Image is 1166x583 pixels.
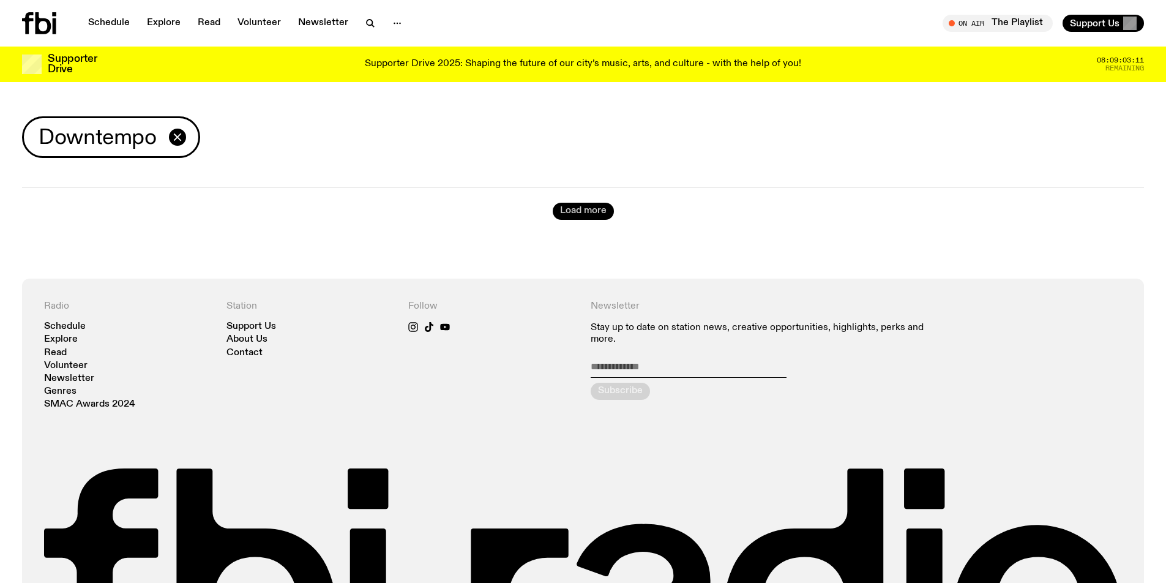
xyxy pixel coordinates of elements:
a: Volunteer [230,15,288,32]
span: Downtempo [39,126,157,149]
h4: Newsletter [591,301,940,312]
a: Read [44,348,67,358]
span: Remaining [1105,65,1144,72]
button: Support Us [1063,15,1144,32]
h4: Station [226,301,394,312]
span: 08:09:03:11 [1097,57,1144,64]
a: Support Us [226,322,276,331]
h4: Follow [408,301,576,312]
a: SMAC Awards 2024 [44,400,135,409]
a: Schedule [81,15,137,32]
a: Read [190,15,228,32]
button: On AirThe Playlist [943,15,1053,32]
p: Supporter Drive 2025: Shaping the future of our city’s music, arts, and culture - with the help o... [365,59,801,70]
h4: Radio [44,301,212,312]
a: Newsletter [291,15,356,32]
button: Load more [553,203,614,220]
a: Volunteer [44,361,88,370]
button: Subscribe [591,383,650,400]
a: Explore [44,335,78,344]
p: Stay up to date on station news, creative opportunities, highlights, perks and more. [591,322,940,345]
a: Newsletter [44,374,94,383]
a: Genres [44,387,77,396]
h3: Supporter Drive [48,54,97,75]
a: About Us [226,335,267,344]
a: Explore [140,15,188,32]
span: Support Us [1070,18,1119,29]
a: Contact [226,348,263,358]
a: Schedule [44,322,86,331]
